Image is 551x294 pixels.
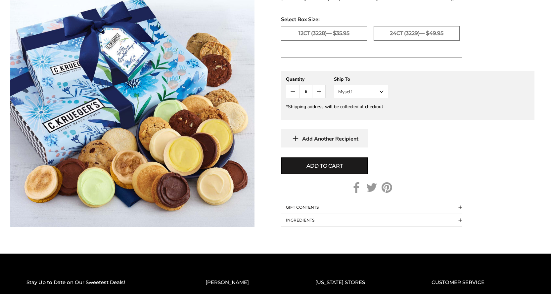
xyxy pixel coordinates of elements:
div: Quantity [286,76,326,82]
gfm-form: New recipient [281,71,534,120]
button: Count minus [286,85,299,98]
div: *Shipping address will be collected at checkout [286,104,529,110]
button: Collapsible block button [281,201,462,214]
h2: [PERSON_NAME] [206,278,289,287]
button: Myself [334,85,388,98]
h2: CUSTOMER SERVICE [432,278,525,287]
span: Add Another Recipient [302,136,358,142]
button: Add Another Recipient [281,129,368,147]
a: Twitter [366,182,377,193]
label: 12ct (3228)— $35.95 [281,26,367,41]
a: Facebook [351,182,362,193]
div: Ship To [334,76,388,82]
h2: [US_STATE] STORES [315,278,405,287]
button: Count plus [312,85,325,98]
button: Collapsible block button [281,214,462,227]
span: Select Box Size: [281,16,534,23]
span: Add to cart [306,162,343,170]
a: Pinterest [382,182,392,193]
label: 24ct (3229)— $49.95 [374,26,460,41]
iframe: Sign Up via Text for Offers [5,269,69,289]
h2: Stay Up to Date on Our Sweetest Deals! [26,278,179,287]
button: Add to cart [281,157,368,174]
input: Quantity [299,85,312,98]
